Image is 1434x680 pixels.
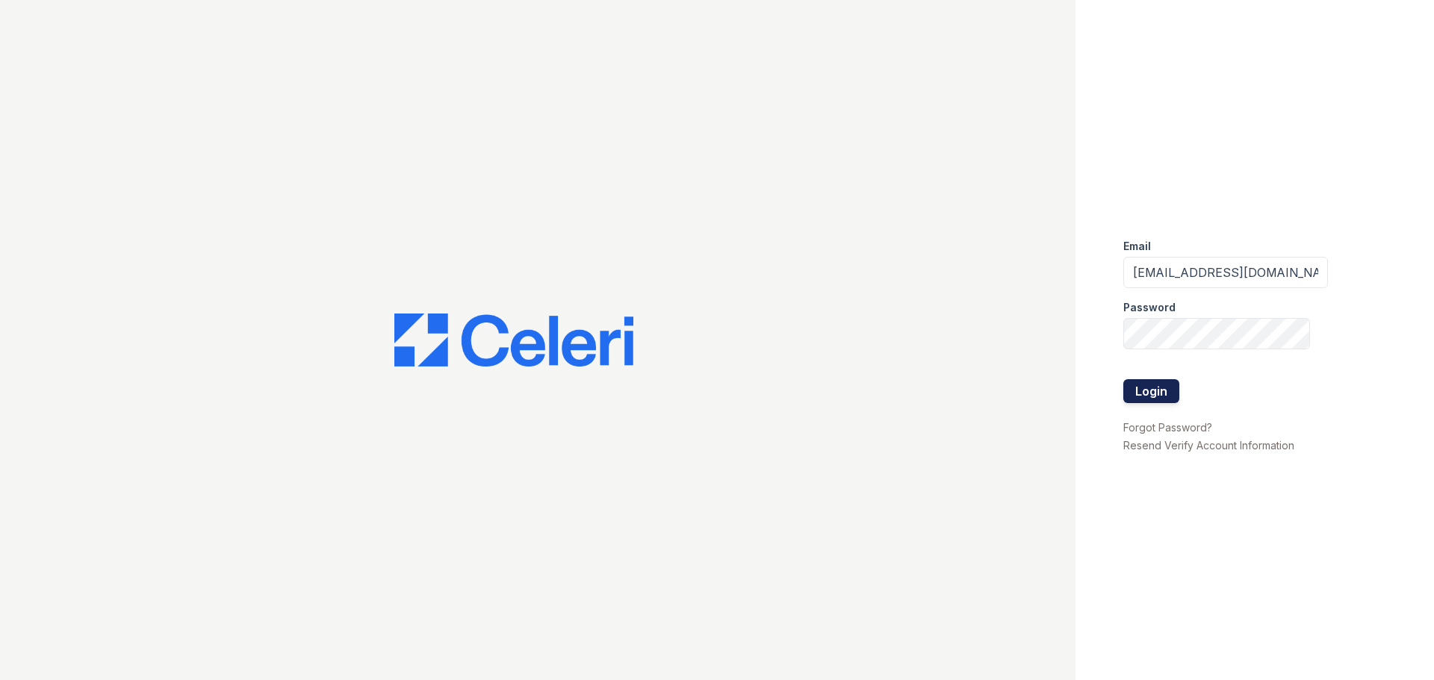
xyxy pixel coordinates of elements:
[394,314,633,367] img: CE_Logo_Blue-a8612792a0a2168367f1c8372b55b34899dd931a85d93a1a3d3e32e68fde9ad4.png
[1123,239,1151,254] label: Email
[1123,439,1294,452] a: Resend Verify Account Information
[1123,300,1176,315] label: Password
[1123,379,1179,403] button: Login
[1123,421,1212,434] a: Forgot Password?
